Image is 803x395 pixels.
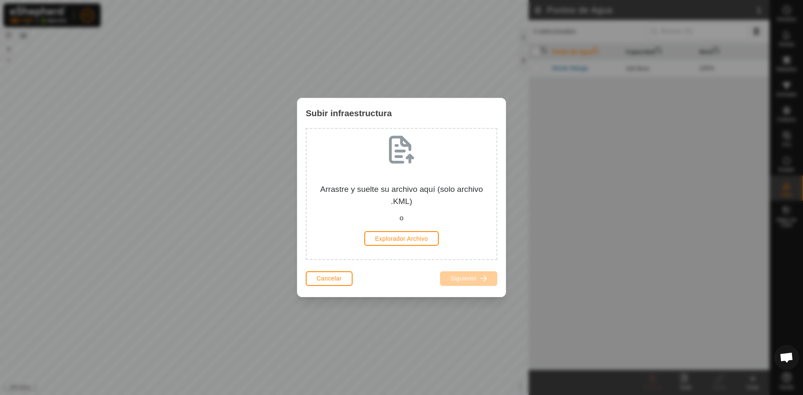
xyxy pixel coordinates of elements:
font: Explorador Archivo [375,235,428,242]
div: Chat abierto [774,345,799,370]
font: Arrastre y suelte su archivo aquí (solo archivo .KML) [320,185,483,206]
button: Explorador Archivo [364,231,439,246]
button: Cancelar [306,271,353,286]
font: o [399,214,404,222]
font: Cancelar [317,275,342,282]
font: Siguiente [450,275,477,282]
font: Subir infraestructura [306,108,392,118]
button: Siguiente [440,271,497,286]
